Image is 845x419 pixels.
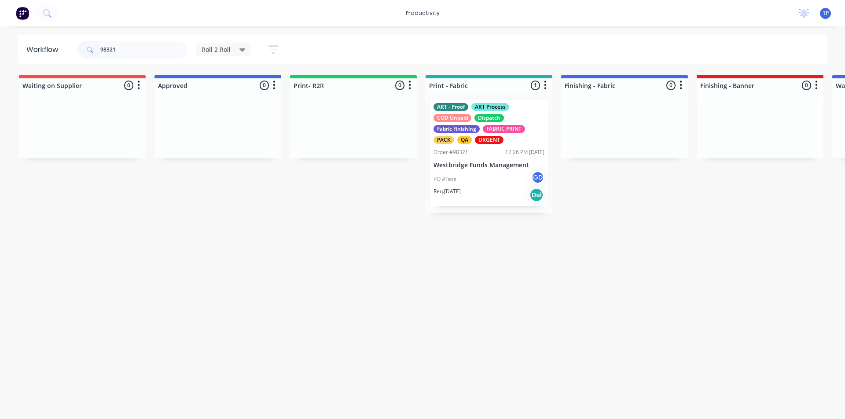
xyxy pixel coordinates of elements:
[434,162,544,169] p: Westbridge Funds Management
[430,99,548,206] div: ART - ProofART ProcessCOD UnpaidDispatchFabric FinishingFABRIC PRINTPACKQAURGENTOrder #9832112:26...
[434,103,468,111] div: ART - Proof
[202,45,231,54] span: Roll 2 Roll
[457,136,472,144] div: QA
[434,136,454,144] div: PACK
[434,148,468,156] div: Order #98321
[531,171,544,184] div: GD
[434,114,471,122] div: COD Unpaid
[434,187,461,195] p: Req. [DATE]
[434,125,480,133] div: Fabric Finishing
[474,114,504,122] div: Dispatch
[471,103,509,111] div: ART Process
[434,175,456,183] p: PO #Tess
[475,136,503,144] div: URGENT
[16,7,29,20] img: Factory
[483,125,525,133] div: FABRIC PRINT
[823,9,829,17] span: 1P
[100,41,187,59] input: Search for orders...
[26,44,62,55] div: Workflow
[401,7,444,20] div: productivity
[529,188,544,202] div: Del
[505,148,544,156] div: 12:26 PM [DATE]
